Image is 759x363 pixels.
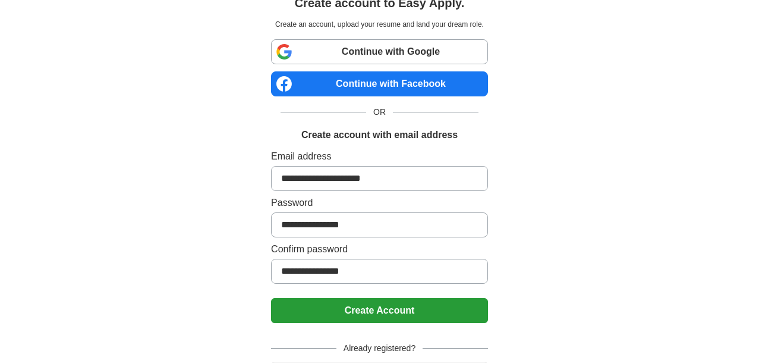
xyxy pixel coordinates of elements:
label: Confirm password [271,242,488,256]
a: Continue with Facebook [271,71,488,96]
button: Create Account [271,298,488,323]
label: Email address [271,149,488,164]
h1: Create account with email address [301,128,458,142]
span: OR [366,106,393,118]
label: Password [271,196,488,210]
a: Continue with Google [271,39,488,64]
p: Create an account, upload your resume and land your dream role. [273,19,486,30]
span: Already registered? [336,342,423,355]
